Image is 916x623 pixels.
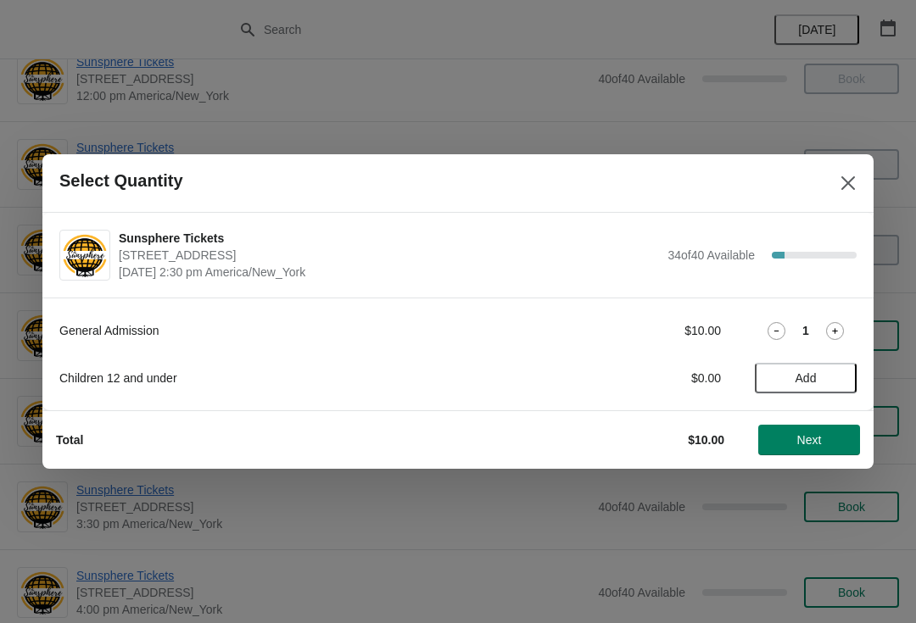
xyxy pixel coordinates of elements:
[688,433,724,447] strong: $10.00
[119,247,659,264] span: [STREET_ADDRESS]
[758,425,860,455] button: Next
[564,370,721,387] div: $0.00
[59,171,183,191] h2: Select Quantity
[796,371,817,385] span: Add
[833,168,863,198] button: Close
[564,322,721,339] div: $10.00
[59,322,530,339] div: General Admission
[755,363,857,393] button: Add
[797,433,822,447] span: Next
[802,322,809,339] strong: 1
[119,264,659,281] span: [DATE] 2:30 pm America/New_York
[59,370,530,387] div: Children 12 and under
[119,230,659,247] span: Sunsphere Tickets
[60,232,109,279] img: Sunsphere Tickets | 810 Clinch Avenue, Knoxville, TN, USA | August 19 | 2:30 pm America/New_York
[667,248,755,262] span: 34 of 40 Available
[56,433,83,447] strong: Total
